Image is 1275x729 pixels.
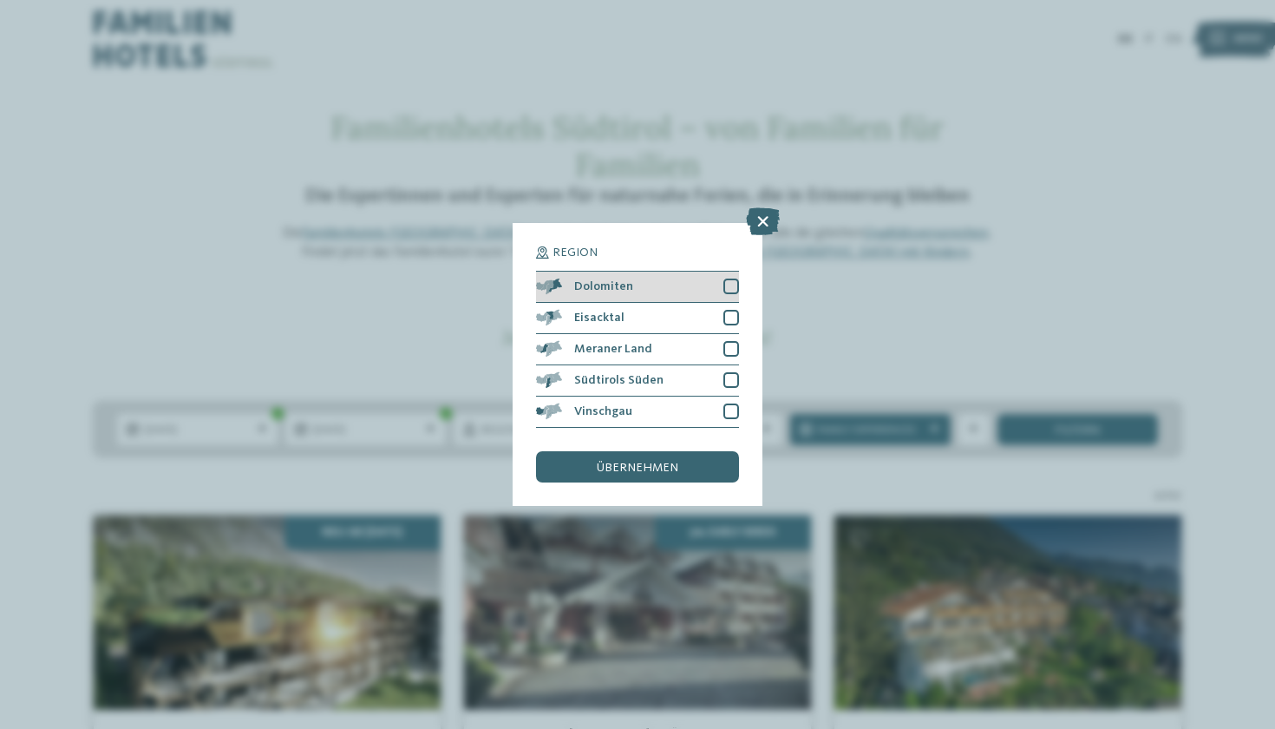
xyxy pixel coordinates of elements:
span: Region [552,246,598,259]
span: Meraner Land [574,343,652,355]
span: Eisacktal [574,312,624,324]
span: Vinschgau [574,405,632,417]
span: übernehmen [597,462,678,474]
span: Südtirols Süden [574,374,664,386]
span: Dolomiten [574,280,633,292]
